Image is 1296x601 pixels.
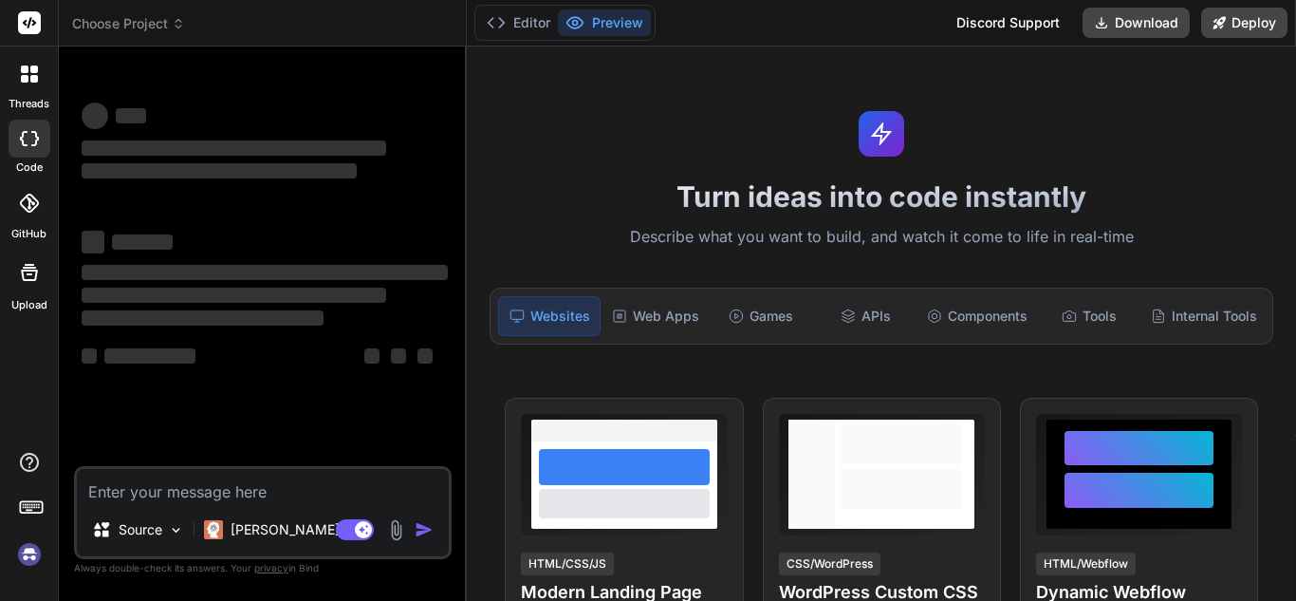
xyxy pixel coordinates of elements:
label: code [16,160,43,176]
p: Always double-check its answers. Your in Bind [74,559,452,577]
div: APIs [815,296,916,336]
span: privacy [254,562,288,573]
img: attachment [385,519,407,541]
label: Upload [11,297,47,313]
img: icon [415,520,434,539]
span: ‌ [417,348,433,364]
span: ‌ [112,235,173,250]
p: [PERSON_NAME] 4 S.. [231,520,372,539]
div: Components [919,296,1035,336]
div: CSS/WordPress [779,553,880,575]
span: ‌ [364,348,380,364]
p: Source [119,520,162,539]
span: ‌ [104,348,195,364]
div: Web Apps [604,296,707,336]
span: ‌ [116,108,146,123]
span: ‌ [82,141,386,156]
label: threads [9,96,49,112]
span: ‌ [82,348,97,364]
span: ‌ [82,310,324,326]
div: Tools [1039,296,1139,336]
span: Choose Project [72,14,185,33]
span: ‌ [82,163,357,178]
div: Games [711,296,811,336]
p: Describe what you want to build, and watch it come to life in real-time [478,225,1285,250]
div: HTML/CSS/JS [521,553,614,575]
div: Internal Tools [1143,296,1265,336]
button: Preview [558,9,651,36]
span: ‌ [82,103,108,129]
button: Deploy [1201,8,1287,38]
img: Pick Models [168,522,184,538]
img: Claude 4 Sonnet [204,520,223,539]
div: HTML/Webflow [1036,553,1136,575]
label: GitHub [11,226,46,242]
span: ‌ [82,265,448,280]
span: ‌ [82,231,104,254]
div: Websites [498,296,601,336]
span: ‌ [391,348,406,364]
h1: Turn ideas into code instantly [478,179,1285,214]
img: signin [13,538,46,571]
span: ‌ [82,288,386,303]
button: Download [1083,8,1190,38]
div: Discord Support [945,8,1071,38]
button: Editor [479,9,558,36]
